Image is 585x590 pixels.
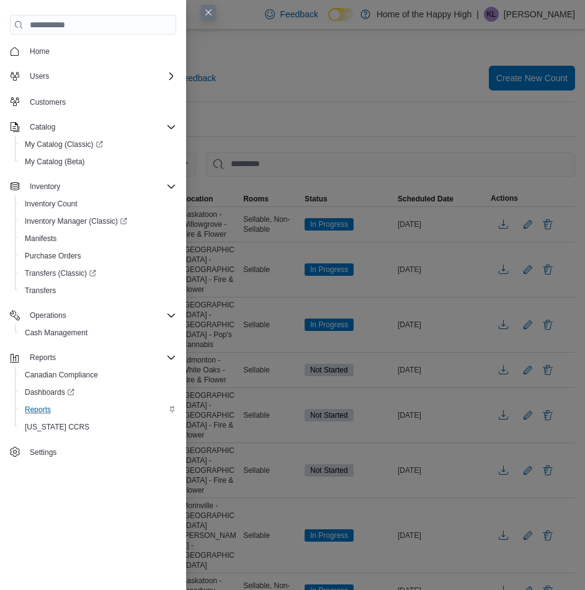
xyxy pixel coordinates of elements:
span: My Catalog (Beta) [25,157,85,167]
button: Purchase Orders [15,247,181,265]
a: My Catalog (Beta) [20,154,90,169]
span: Inventory Count [25,199,78,209]
span: Settings [25,444,176,460]
button: Inventory Count [15,195,181,213]
button: Close this dialog [201,5,216,20]
nav: Complex example [10,37,176,464]
button: My Catalog (Beta) [15,153,181,170]
span: Reports [30,353,56,363]
span: Manifests [25,234,56,244]
a: Canadian Compliance [20,368,103,382]
button: Operations [25,308,71,323]
a: [US_STATE] CCRS [20,420,94,434]
span: Customers [25,94,176,109]
span: Transfers [20,283,176,298]
span: Inventory [25,179,176,194]
span: Purchase Orders [25,251,81,261]
a: Home [25,44,55,59]
span: [US_STATE] CCRS [25,422,89,432]
button: Cash Management [15,324,181,341]
span: Operations [30,310,66,320]
a: Manifests [20,231,61,246]
span: Inventory Count [20,196,176,211]
button: Home [5,42,181,60]
button: Operations [5,307,181,324]
span: Catalog [25,120,176,134]
button: [US_STATE] CCRS [15,418,181,436]
a: Inventory Manager (Classic) [15,213,181,230]
span: Dashboards [25,387,74,397]
button: Inventory [5,178,181,195]
span: Cash Management [25,328,87,338]
span: Reports [25,405,51,415]
span: Purchase Orders [20,249,176,263]
button: Reports [15,401,181,418]
a: Transfers (Classic) [20,266,101,281]
button: Catalog [5,118,181,136]
span: Settings [30,447,56,457]
span: Home [25,43,176,59]
span: Reports [20,402,176,417]
span: Washington CCRS [20,420,176,434]
span: Users [30,71,49,81]
span: Transfers [25,286,56,296]
button: Manifests [15,230,181,247]
a: My Catalog (Classic) [15,136,181,153]
span: Operations [25,308,176,323]
span: Canadian Compliance [25,370,98,380]
button: Transfers [15,282,181,299]
span: Dashboards [20,385,176,400]
span: My Catalog (Classic) [25,139,103,149]
a: Dashboards [15,384,181,401]
button: Reports [25,350,61,365]
button: Canadian Compliance [15,366,181,384]
a: Transfers (Classic) [15,265,181,282]
span: Inventory [30,182,60,192]
span: Canadian Compliance [20,368,176,382]
span: Inventory Manager (Classic) [20,214,176,229]
span: Cash Management [20,325,176,340]
span: My Catalog (Classic) [20,137,176,152]
button: Reports [5,349,181,366]
button: Inventory [25,179,65,194]
a: Inventory Manager (Classic) [20,214,132,229]
span: Customers [30,97,66,107]
a: Reports [20,402,56,417]
button: Customers [5,92,181,110]
a: Inventory Count [20,196,83,211]
a: Purchase Orders [20,249,86,263]
span: Transfers (Classic) [20,266,176,281]
a: My Catalog (Classic) [20,137,108,152]
button: Users [25,69,54,84]
a: Customers [25,95,71,110]
span: Inventory Manager (Classic) [25,216,127,226]
a: Settings [25,445,61,460]
a: Cash Management [20,325,92,340]
button: Settings [5,443,181,461]
span: Home [30,46,50,56]
span: Transfers (Classic) [25,268,96,278]
a: Transfers [20,283,61,298]
span: Users [25,69,176,84]
a: Dashboards [20,385,79,400]
span: My Catalog (Beta) [20,154,176,169]
span: Catalog [30,122,55,132]
button: Catalog [25,120,60,134]
button: Users [5,68,181,85]
span: Manifests [20,231,176,246]
span: Reports [25,350,176,365]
